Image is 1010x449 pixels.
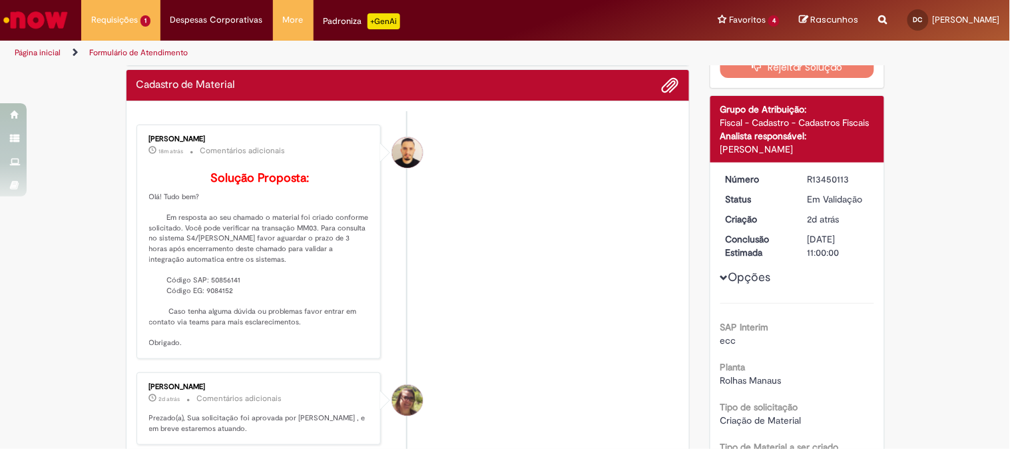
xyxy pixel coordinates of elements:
[808,213,840,225] time: 26/08/2025 17:56:02
[159,395,180,403] span: 2d atrás
[716,193,798,206] dt: Status
[808,173,870,186] div: R13450113
[720,321,769,333] b: SAP Interim
[368,13,400,29] p: +GenAi
[10,41,663,65] ul: Trilhas de página
[392,137,423,168] div: Arnaldo Jose Vieira De Melo
[808,213,840,225] span: 2d atrás
[913,15,923,24] span: DC
[283,13,304,27] span: More
[729,13,766,27] span: Favoritos
[768,15,780,27] span: 4
[210,171,309,186] b: Solução Proposta:
[159,147,184,155] time: 28/08/2025 15:29:22
[720,401,798,413] b: Tipo de solicitação
[89,47,188,58] a: Formulário de Atendimento
[720,361,746,373] b: Planta
[140,15,150,27] span: 1
[808,213,870,226] div: 26/08/2025 17:56:02
[720,414,802,426] span: Criação de Material
[808,193,870,206] div: Em Validação
[720,57,874,78] button: Rejeitar Solução
[149,413,371,434] p: Prezado(a), Sua solicitação foi aprovada por [PERSON_NAME] , e em breve estaremos atuando.
[200,145,286,157] small: Comentários adicionais
[136,79,236,91] h2: Cadastro de Material Histórico de tíquete
[720,103,874,116] div: Grupo de Atribuição:
[716,173,798,186] dt: Número
[1,7,70,33] img: ServiceNow
[720,129,874,143] div: Analista responsável:
[720,116,874,129] div: Fiscal - Cadastro - Cadastros Fiscais
[808,232,870,259] div: [DATE] 11:00:00
[149,172,371,348] p: Olá! Tudo bem? Em resposta ao seu chamado o material foi criado conforme solicitado. Você pode ve...
[720,334,736,346] span: ecc
[716,213,798,226] dt: Criação
[170,13,263,27] span: Despesas Corporativas
[149,383,371,391] div: [PERSON_NAME]
[800,14,859,27] a: Rascunhos
[392,385,423,416] div: Ana Paula De Sousa Rodrigues
[662,77,679,94] button: Adicionar anexos
[15,47,61,58] a: Página inicial
[811,13,859,26] span: Rascunhos
[91,13,138,27] span: Requisições
[197,393,282,404] small: Comentários adicionais
[716,232,798,259] dt: Conclusão Estimada
[720,143,874,156] div: [PERSON_NAME]
[149,135,371,143] div: [PERSON_NAME]
[159,147,184,155] span: 18m atrás
[159,395,180,403] time: 26/08/2025 18:42:00
[933,14,1000,25] span: [PERSON_NAME]
[720,374,782,386] span: Rolhas Manaus
[324,13,400,29] div: Padroniza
